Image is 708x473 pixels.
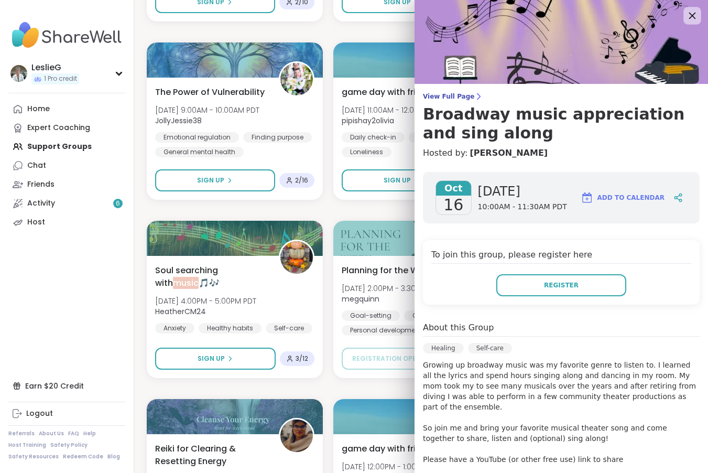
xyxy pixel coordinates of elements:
span: 10:00AM - 11:30AM PDT [478,202,567,212]
div: Growth [404,310,444,321]
a: Expert Coaching [8,119,125,137]
p: Growing up broadway music was my favorite genre to listen to. I learned all the lyrics and spend ... [423,360,700,465]
a: Host [8,213,125,232]
a: Blog [107,453,120,460]
div: Chat [27,160,46,171]
a: Help [83,430,96,437]
span: Oct [436,181,471,196]
img: HeatherCM24 [280,241,313,274]
button: Register [496,274,626,296]
span: 6 [116,199,120,208]
h3: Broadway music appreciation and sing along [423,105,700,143]
span: Sign Up [198,354,225,363]
h4: About this Group [423,321,494,334]
div: Depression [409,132,461,143]
a: Logout [8,404,125,423]
span: Registration opens [DATE] 2:00PM PDT [352,354,490,363]
span: Sign Up [384,176,411,185]
div: Healing [423,343,464,353]
h4: Hosted by: [423,147,700,159]
span: View Full Page [423,92,700,101]
b: JollyJessie38 [155,115,202,126]
span: Reiki for Clearing & Resetting Energy [155,443,267,468]
a: About Us [39,430,64,437]
div: LeslieG [31,62,79,73]
img: ShareWell Logomark [581,191,593,204]
div: Home [27,104,50,114]
a: Host Training [8,442,46,449]
button: Sign Up [155,169,275,191]
img: ShareWell Nav Logo [8,17,125,53]
a: FAQ [68,430,79,437]
span: [DATE] 9:00AM - 10:00AM PDT [155,105,259,115]
span: [DATE] 11:00AM - 12:00PM PDT [342,105,444,115]
img: odesyss [280,420,313,452]
span: game day with friends [342,443,437,455]
div: Healthy habits [199,323,262,334]
img: JollyJessie38 [280,63,313,95]
div: Finding purpose [243,132,312,143]
div: Anxiety [155,323,194,334]
span: Planning for the Week [342,264,434,277]
a: Referrals [8,430,35,437]
div: Goal-setting [342,310,400,321]
a: Chat [8,156,125,175]
div: Earn $20 Credit [8,377,125,395]
div: Self-care [468,343,512,353]
div: Self-care [266,323,312,334]
span: 16 [443,196,463,214]
span: The Power of Vulnerability [155,86,265,99]
span: [DATE] 4:00PM - 5:00PM PDT [155,296,256,306]
div: General mental health [155,147,244,157]
span: game day with friends [342,86,437,99]
span: Sign Up [197,176,224,185]
div: Friends [27,179,55,190]
a: Redeem Code [63,453,103,460]
button: Registration opens [DATE] 2:00PM PDT [342,348,501,370]
div: Expert Coaching [27,123,90,133]
span: [DATE] 2:00PM - 3:30PM PDT [342,283,441,294]
a: [PERSON_NAME] [470,147,548,159]
button: Sign Up [155,348,276,370]
b: HeatherCM24 [155,306,206,317]
span: Soul searching with 🎵🎶 [155,264,267,289]
div: Emotional regulation [155,132,239,143]
a: View Full PageBroadway music appreciation and sing along [423,92,700,143]
h4: To join this group, please register here [431,249,691,264]
a: Friends [8,175,125,194]
button: Sign Up [342,169,462,191]
span: Register [544,281,579,290]
div: Daily check-in [342,132,405,143]
span: music [173,277,199,289]
b: pipishay2olivia [342,115,394,126]
span: Add to Calendar [597,193,665,202]
div: Host [27,217,45,228]
a: Safety Resources [8,453,59,460]
span: 3 / 12 [296,354,308,363]
span: 2 / 16 [295,176,308,185]
span: [DATE] 12:00PM - 1:00PM PDT [342,461,442,472]
span: 1 Pro credit [44,74,77,83]
img: LeslieG [10,65,27,82]
b: megquinn [342,294,379,304]
a: Safety Policy [50,442,88,449]
span: [DATE] [478,183,567,200]
button: Add to Calendar [576,185,669,210]
a: Activity6 [8,194,125,213]
a: Home [8,100,125,119]
div: Loneliness [342,147,391,157]
div: Activity [27,198,55,209]
div: Personal development [342,325,430,336]
div: Logout [26,408,53,419]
